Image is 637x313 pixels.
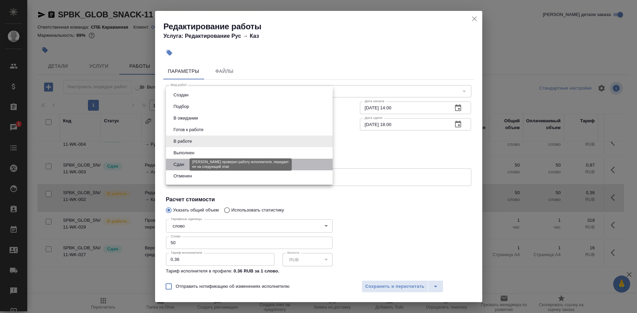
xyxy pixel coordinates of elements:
[171,138,194,145] button: В работе
[171,172,194,180] button: Отменен
[171,149,196,157] button: Выполнен
[171,91,191,99] button: Создан
[171,161,186,168] button: Сдан
[171,103,191,110] button: Подбор
[171,126,206,134] button: Готов к работе
[171,114,200,122] button: В ожидании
